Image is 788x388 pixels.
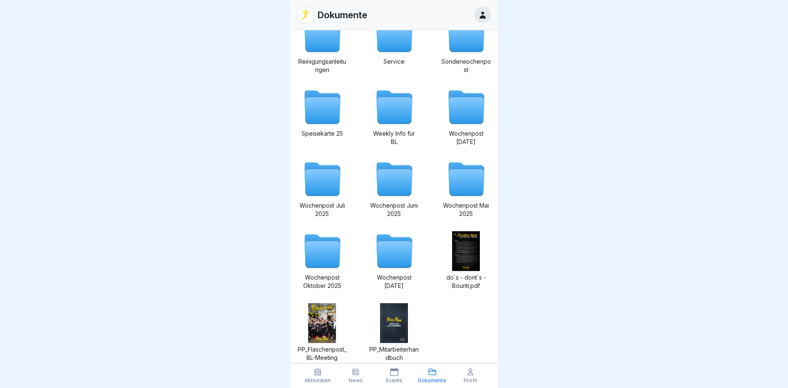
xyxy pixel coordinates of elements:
a: image thumbnaildo´s - dont´s - Bounti.pdf [441,231,491,290]
p: Wochenpost [DATE] [441,129,491,146]
p: Profil [464,378,477,383]
p: Sonderwochenpost [441,57,491,74]
p: PP_Mitarbeiterhandbuch [369,345,419,362]
a: Speisekarte 25 [297,87,347,146]
p: Wochenpost [DATE] [369,273,419,290]
a: Wochenpost Oktober 2025 [297,231,347,290]
a: Reinigungsanleitungen [297,15,347,74]
p: Wochenpost Oktober 2025 [297,273,347,290]
p: Speisekarte 25 [297,129,347,138]
p: News [349,378,363,383]
a: Service [369,15,419,74]
p: Weekly Info für BL [369,129,419,146]
img: image thumbnail [452,231,480,271]
a: image thumbnailPP_Mitarbeiterhandbuch [369,303,419,362]
p: Service [369,57,419,66]
a: Weekly Info für BL [369,87,419,146]
a: Wochenpost Juli 2025 [297,159,347,218]
img: vd4jgc378hxa8p7qw0fvrl7x.png [298,7,314,23]
p: PP_Flaschenpost_BL-Meeting [297,345,347,362]
p: Dokumente [317,10,367,20]
a: Wochenpost Juni 2025 [369,159,419,218]
a: Wochenpost Mai 2025 [441,159,491,218]
p: Wochenpost Juni 2025 [369,201,419,218]
p: Reinigungsanleitungen [297,57,347,74]
p: Events [386,378,402,383]
p: Wochenpost Juli 2025 [297,201,347,218]
img: image thumbnail [380,303,408,343]
a: Sonderwochenpost [441,15,491,74]
a: image thumbnailPP_Flaschenpost_BL-Meeting [297,303,347,362]
a: Wochenpost [DATE] [441,87,491,146]
a: Wochenpost [DATE] [369,231,419,290]
p: Dokumente [418,378,446,383]
p: Aktivitäten [304,378,331,383]
p: do´s - dont´s - Bounti.pdf [441,273,491,290]
p: Wochenpost Mai 2025 [441,201,491,218]
img: image thumbnail [308,303,336,343]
